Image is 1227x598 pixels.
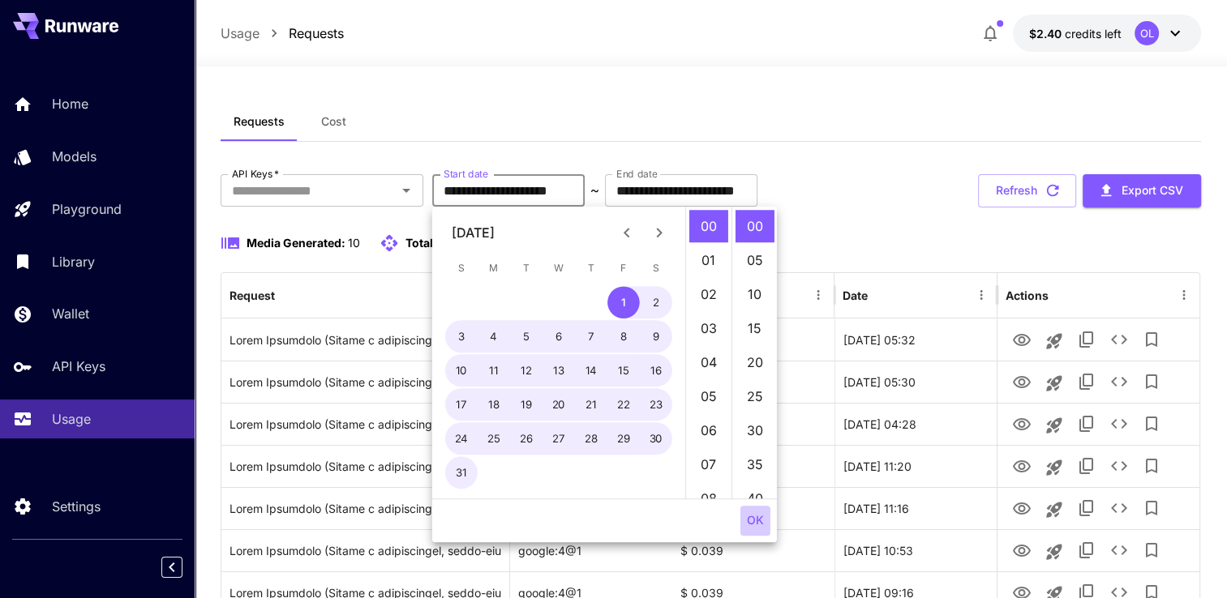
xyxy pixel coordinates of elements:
button: 5 [510,320,543,352]
button: Collapse sidebar [161,557,182,578]
button: 19 [510,388,543,421]
span: Sunday [447,252,476,284]
div: OL [1135,21,1159,45]
span: credits left [1065,27,1122,41]
button: View [1006,365,1038,398]
button: Add to library [1135,365,1168,398]
p: Settings [52,497,101,516]
div: Click to copy prompt [230,319,501,361]
p: Usage [221,23,260,43]
li: 0 hours [689,210,728,242]
li: 5 minutes [736,244,774,276]
span: Total API requests: [405,236,510,250]
li: 15 minutes [736,312,774,344]
li: 7 hours [689,448,728,481]
span: Wednesday [544,252,573,284]
span: Saturday [641,252,671,284]
button: 22 [607,388,640,421]
button: 23 [640,388,672,421]
button: Copy TaskUUID [1070,450,1103,482]
button: 15 [607,354,640,387]
button: Launch in playground [1038,536,1070,568]
button: 24 [445,422,478,455]
li: 25 minutes [736,380,774,412]
button: View [1006,449,1038,482]
button: Add to library [1135,534,1168,566]
button: View [1006,407,1038,440]
li: 6 hours [689,414,728,446]
button: 16 [640,354,672,387]
div: Date [843,288,868,302]
label: Start date [444,167,488,181]
li: 35 minutes [736,448,774,481]
button: Export CSV [1083,174,1201,207]
button: Open [395,179,418,202]
p: Home [52,94,88,113]
button: 1 [607,286,640,318]
li: 40 minutes [736,482,774,515]
button: See details [1103,408,1135,440]
li: 1 hours [689,244,728,276]
button: 13 [543,354,575,387]
button: Sort [869,284,892,306]
button: See details [1103,450,1135,482]
ul: Select minutes [731,207,777,498]
button: Menu [1173,284,1195,306]
label: End date [616,167,657,181]
button: Previous month [611,216,643,249]
li: 8 hours [689,482,728,515]
button: Next month [643,216,676,249]
button: 8 [607,320,640,352]
div: $ 0.039 [672,529,834,571]
button: Launch in playground [1038,325,1070,357]
button: 28 [575,422,607,455]
a: Requests [289,23,344,43]
button: 11 [478,354,510,387]
button: 17 [445,388,478,421]
button: 18 [478,388,510,421]
label: API Keys [232,167,279,181]
button: 29 [607,422,640,455]
button: 14 [575,354,607,387]
div: google:4@1 [510,529,672,571]
button: 30 [640,422,672,455]
button: Add to library [1135,450,1168,482]
button: See details [1103,323,1135,356]
button: 3 [445,320,478,352]
span: Requests [234,114,285,129]
button: Add to library [1135,408,1168,440]
button: 10 [445,354,478,387]
span: Cost [321,114,346,129]
button: 6 [543,320,575,352]
span: Tuesday [512,252,541,284]
button: Refresh [978,174,1076,207]
li: 5 hours [689,380,728,412]
button: Launch in playground [1038,493,1070,526]
button: 20 [543,388,575,421]
button: Launch in playground [1038,451,1070,484]
div: Actions [1006,288,1049,302]
p: Models [52,147,97,166]
p: Wallet [52,304,89,323]
div: Click to copy prompt [230,446,501,487]
div: 24 Sep, 2025 10:53 [834,529,997,571]
nav: breadcrumb [221,23,344,43]
button: 2 [640,286,672,318]
div: Click to copy prompt [230,530,501,571]
div: [DATE] [452,223,495,242]
p: API Keys [52,357,105,376]
button: Copy TaskUUID [1070,365,1103,398]
button: Sort [277,284,299,306]
button: OK [740,506,770,536]
button: Copy TaskUUID [1070,534,1103,566]
button: Add to library [1135,323,1168,356]
span: Friday [609,252,638,284]
li: 30 minutes [736,414,774,446]
button: Launch in playground [1038,367,1070,399]
p: Playground [52,199,122,219]
div: 24 Sep, 2025 11:20 [834,445,997,487]
button: Copy TaskUUID [1070,492,1103,524]
button: 12 [510,354,543,387]
button: 25 [478,422,510,455]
